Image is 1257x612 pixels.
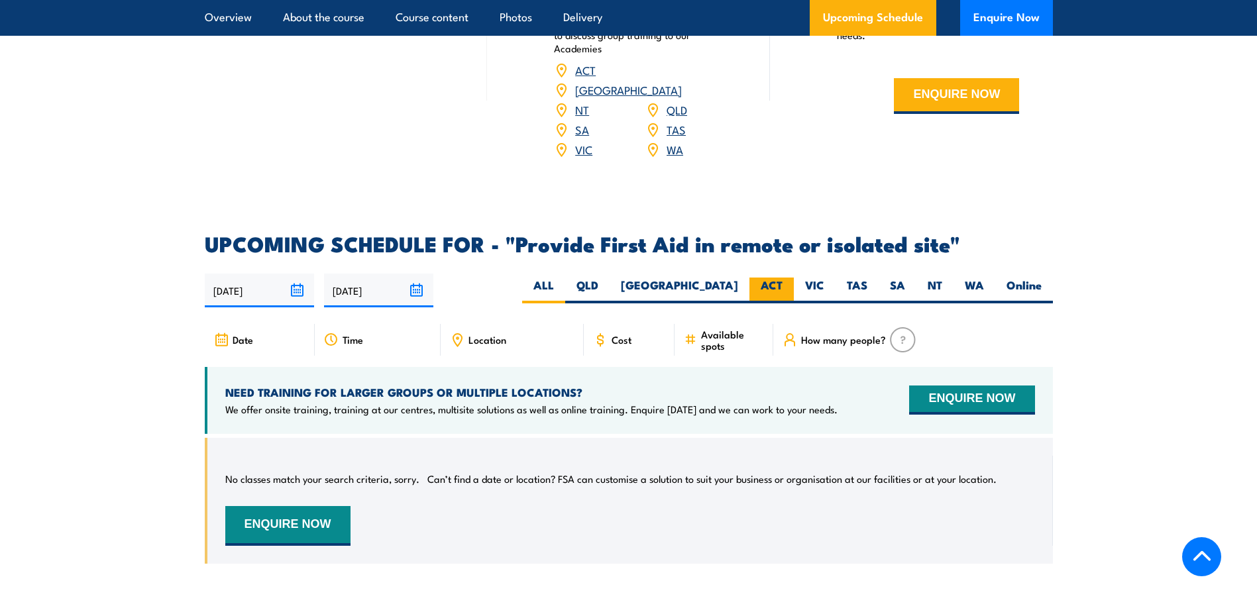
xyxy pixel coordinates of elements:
[995,278,1053,303] label: Online
[909,385,1034,415] button: ENQUIRE NOW
[225,472,419,485] p: No classes match your search criteria, sorry.
[794,278,836,303] label: VIC
[575,101,589,117] a: NT
[522,278,565,303] label: ALL
[468,334,506,345] span: Location
[801,334,886,345] span: How many people?
[667,101,687,117] a: QLD
[205,274,314,307] input: From date
[612,334,631,345] span: Cost
[749,278,794,303] label: ACT
[205,234,1053,252] h2: UPCOMING SCHEDULE FOR - "Provide First Aid in remote or isolated site"
[575,81,682,97] a: [GEOGRAPHIC_DATA]
[343,334,363,345] span: Time
[575,141,592,157] a: VIC
[836,278,879,303] label: TAS
[610,278,749,303] label: [GEOGRAPHIC_DATA]
[575,62,596,77] a: ACT
[894,78,1019,114] button: ENQUIRE NOW
[225,385,838,399] h4: NEED TRAINING FOR LARGER GROUPS OR MULTIPLE LOCATIONS?
[667,121,686,137] a: TAS
[233,334,253,345] span: Date
[324,274,433,307] input: To date
[427,472,997,485] p: Can’t find a date or location? FSA can customise a solution to suit your business or organisation...
[225,506,351,546] button: ENQUIRE NOW
[225,403,838,416] p: We offer onsite training, training at our centres, multisite solutions as well as online training...
[879,278,916,303] label: SA
[701,329,764,351] span: Available spots
[565,278,610,303] label: QLD
[667,141,683,157] a: WA
[954,278,995,303] label: WA
[575,121,589,137] a: SA
[916,278,954,303] label: NT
